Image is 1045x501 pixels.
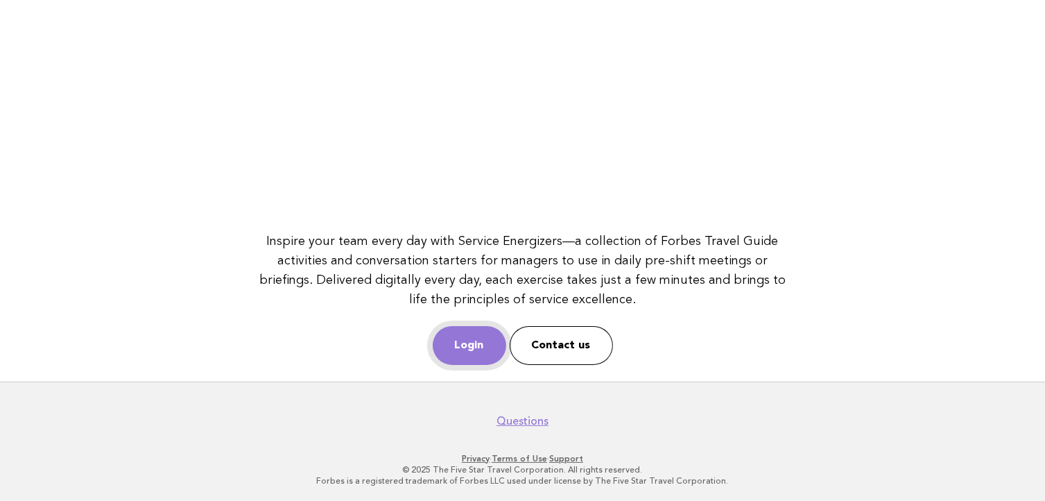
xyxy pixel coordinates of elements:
p: Inspire your team every day with Service Energizers—a collection of Forbes Travel Guide activitie... [259,232,787,309]
a: Support [549,454,583,464]
a: Privacy [462,454,490,464]
a: Contact us [510,326,613,365]
a: Terms of Use [492,454,547,464]
p: · · [98,453,947,464]
a: Questions [496,414,549,428]
p: © 2025 The Five Star Travel Corporation. All rights reserved. [98,464,947,475]
p: Forbes is a registered trademark of Forbes LLC used under license by The Five Star Travel Corpora... [98,475,947,486]
a: Login [433,326,506,365]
